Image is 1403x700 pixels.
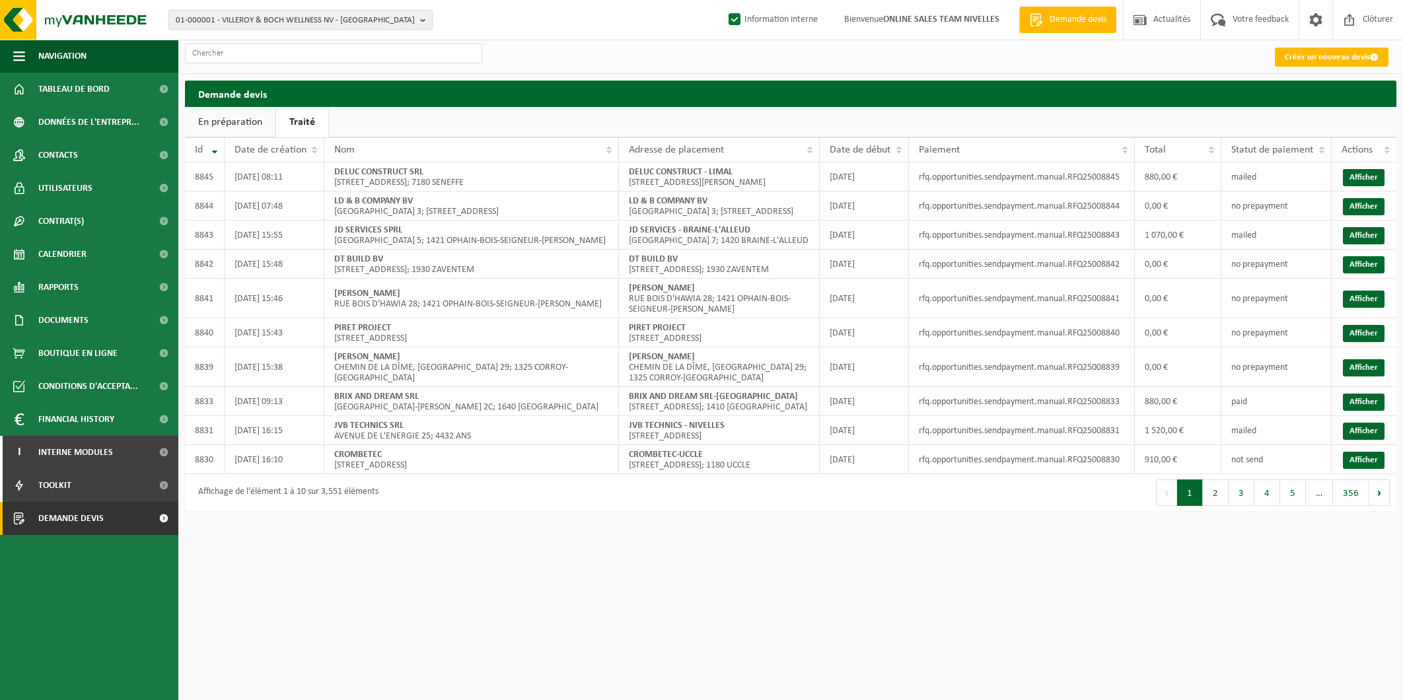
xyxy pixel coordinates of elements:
[1343,325,1385,342] a: Afficher
[629,167,733,177] strong: DELUC CONSTRUCT - LIMAL
[38,205,84,238] span: Contrat(s)
[909,192,1134,221] td: rfq.opportunities.sendpayment.manual.RFQ25008844
[1343,291,1385,308] a: Afficher
[334,167,423,177] strong: DELUC CONSTRUCT SRL
[185,107,275,137] a: En préparation
[1135,162,1221,192] td: 880,00 €
[13,436,25,469] span: I
[1046,13,1110,26] span: Demande devis
[1177,479,1203,506] button: 1
[1231,230,1256,240] span: mailed
[38,238,87,271] span: Calendrier
[909,416,1134,445] td: rfq.opportunities.sendpayment.manual.RFQ25008831
[334,196,413,206] strong: LD & B COMPANY BV
[225,250,324,279] td: [DATE] 15:48
[820,347,909,387] td: [DATE]
[909,279,1134,318] td: rfq.opportunities.sendpayment.manual.RFQ25008841
[185,250,225,279] td: 8842
[1135,221,1221,250] td: 1 070,00 €
[1254,479,1280,506] button: 4
[1135,445,1221,474] td: 910,00 €
[1229,479,1254,506] button: 3
[185,44,482,63] input: Chercher
[185,318,225,347] td: 8840
[324,416,619,445] td: AVENUE DE L'ENERGIE 25; 4432 ANS
[324,221,619,250] td: [GEOGRAPHIC_DATA] 5; 1421 OPHAIN-BOIS-SEIGNEUR-[PERSON_NAME]
[38,436,113,469] span: Interne modules
[225,445,324,474] td: [DATE] 16:10
[619,387,820,416] td: [STREET_ADDRESS]; 1410 [GEOGRAPHIC_DATA]
[1231,145,1313,155] span: Statut de paiement
[185,221,225,250] td: 8843
[830,145,890,155] span: Date de début
[619,279,820,318] td: RUE BOIS D'HAWIA 28; 1421 OPHAIN-BOIS-SEIGNEUR-[PERSON_NAME]
[185,387,225,416] td: 8833
[1156,479,1177,506] button: Previous
[820,445,909,474] td: [DATE]
[38,469,71,502] span: Toolkit
[276,107,328,137] a: Traité
[1275,48,1388,67] a: Créer un nouveau devis
[1135,318,1221,347] td: 0,00 €
[176,11,415,30] span: 01-000001 - VILLEROY & BOCH WELLNESS NV - [GEOGRAPHIC_DATA]
[820,162,909,192] td: [DATE]
[909,318,1134,347] td: rfq.opportunities.sendpayment.manual.RFQ25008840
[324,192,619,221] td: [GEOGRAPHIC_DATA] 3; [STREET_ADDRESS]
[334,421,404,431] strong: JVB TECHNICS SRL
[334,352,400,362] strong: [PERSON_NAME]
[619,250,820,279] td: [STREET_ADDRESS]; 1930 ZAVENTEM
[619,347,820,387] td: CHEMIN DE LA DÎME, [GEOGRAPHIC_DATA] 29; 1325 CORROY-[GEOGRAPHIC_DATA]
[1231,260,1288,269] span: no prepayment
[619,318,820,347] td: [STREET_ADDRESS]
[334,450,382,460] strong: CROMBETEC
[629,450,703,460] strong: CROMBETEC-UCCLE
[324,445,619,474] td: [STREET_ADDRESS]
[619,192,820,221] td: [GEOGRAPHIC_DATA] 3; [STREET_ADDRESS]
[185,192,225,221] td: 8844
[1343,227,1385,244] a: Afficher
[334,323,391,333] strong: PIRET PROJECT
[909,347,1134,387] td: rfq.opportunities.sendpayment.manual.RFQ25008839
[629,352,695,362] strong: [PERSON_NAME]
[1306,479,1333,506] span: …
[1231,172,1256,182] span: mailed
[185,347,225,387] td: 8839
[334,145,355,155] span: Nom
[1343,452,1385,469] a: Afficher
[1231,363,1288,372] span: no prepayment
[919,145,960,155] span: Paiement
[1135,416,1221,445] td: 1 520,00 €
[225,279,324,318] td: [DATE] 15:46
[38,172,92,205] span: Utilisateurs
[38,139,78,172] span: Contacts
[234,145,306,155] span: Date de création
[225,347,324,387] td: [DATE] 15:38
[225,387,324,416] td: [DATE] 09:13
[1342,145,1373,155] span: Actions
[629,323,686,333] strong: PIRET PROJECT
[1280,479,1306,506] button: 5
[909,221,1134,250] td: rfq.opportunities.sendpayment.manual.RFQ25008843
[1231,201,1288,211] span: no prepayment
[1231,328,1288,338] span: no prepayment
[1333,479,1369,506] button: 356
[1135,279,1221,318] td: 0,00 €
[38,106,139,139] span: Données de l'entrepr...
[1145,145,1166,155] span: Total
[629,196,707,206] strong: LD & B COMPANY BV
[324,318,619,347] td: [STREET_ADDRESS]
[38,304,89,337] span: Documents
[324,250,619,279] td: [STREET_ADDRESS]; 1930 ZAVENTEM
[1343,359,1385,376] a: Afficher
[820,416,909,445] td: [DATE]
[1019,7,1116,33] a: Demande devis
[168,10,433,30] button: 01-000001 - VILLEROY & BOCH WELLNESS NV - [GEOGRAPHIC_DATA]
[1343,198,1385,215] a: Afficher
[1135,250,1221,279] td: 0,00 €
[38,502,104,535] span: Demande devis
[909,162,1134,192] td: rfq.opportunities.sendpayment.manual.RFQ25008845
[185,279,225,318] td: 8841
[185,162,225,192] td: 8845
[1231,294,1288,304] span: no prepayment
[619,221,820,250] td: [GEOGRAPHIC_DATA] 7; 1420 BRAINE-L'ALLEUD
